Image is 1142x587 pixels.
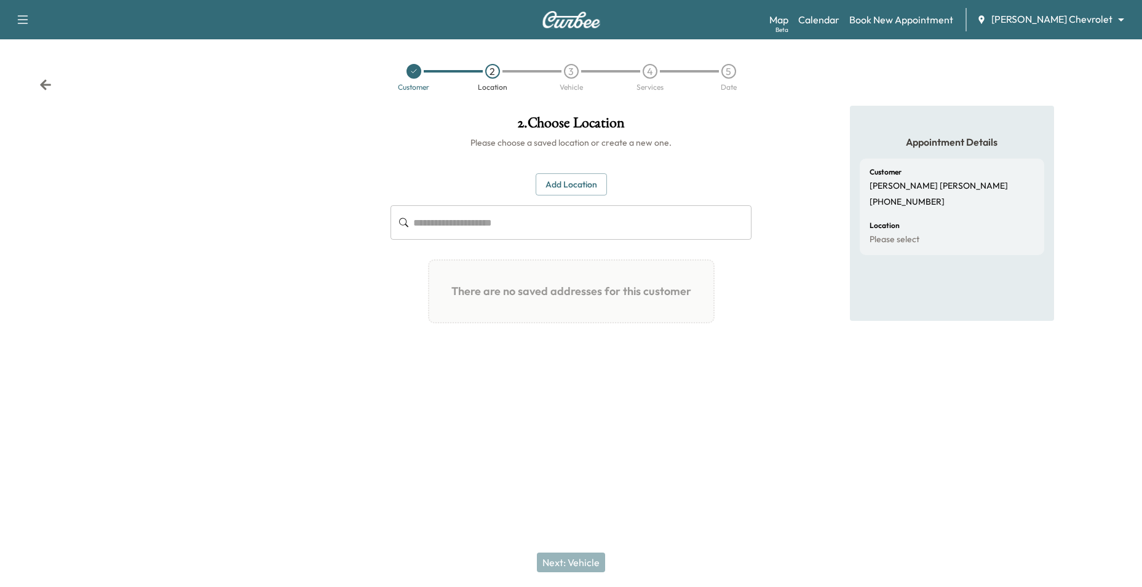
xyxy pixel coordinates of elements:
h6: Please choose a saved location or create a new one. [391,136,751,149]
div: 4 [643,64,657,79]
div: Services [636,84,664,91]
div: 2 [485,64,500,79]
div: Beta [775,25,788,34]
img: Curbee Logo [542,11,601,28]
div: 5 [721,64,736,79]
h6: Customer [870,168,902,176]
h1: 2 . Choose Location [391,116,751,136]
p: Please select [870,234,919,245]
div: Date [721,84,737,91]
button: Add Location [536,173,607,196]
h1: There are no saved addresses for this customer [439,270,704,312]
a: Calendar [798,12,839,27]
span: [PERSON_NAME] Chevrolet [991,12,1112,26]
div: Location [478,84,507,91]
div: Back [39,79,52,91]
a: MapBeta [769,12,788,27]
p: [PHONE_NUMBER] [870,197,945,208]
div: Vehicle [560,84,583,91]
h6: Location [870,222,900,229]
a: Book New Appointment [849,12,953,27]
h5: Appointment Details [860,135,1044,149]
div: 3 [564,64,579,79]
p: [PERSON_NAME] [PERSON_NAME] [870,181,1008,192]
div: Customer [398,84,429,91]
